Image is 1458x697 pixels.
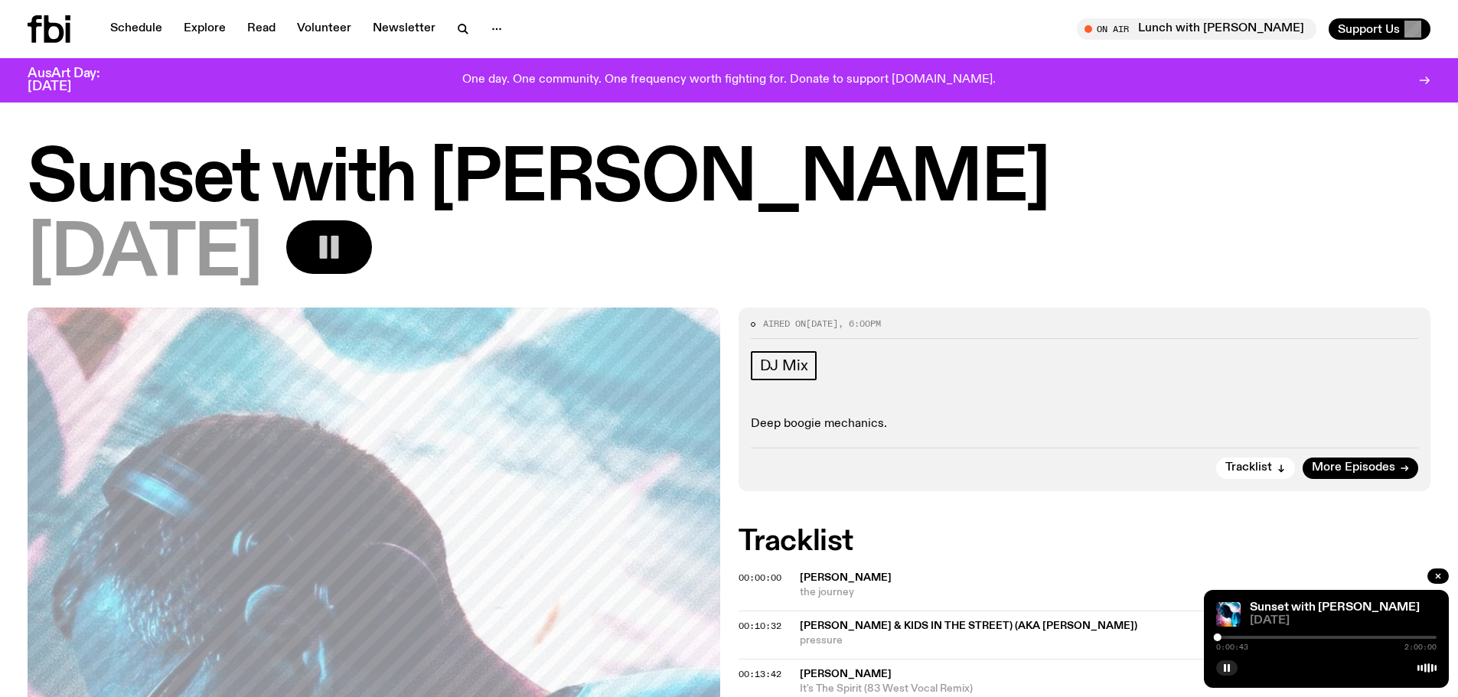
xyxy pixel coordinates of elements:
span: DJ Mix [760,357,808,374]
button: 00:10:32 [739,622,781,630]
button: Tracklist [1216,458,1295,479]
span: [DATE] [806,318,838,330]
span: [PERSON_NAME] & Kids in the Street) (aka [PERSON_NAME]) [800,620,1137,631]
button: 00:13:42 [739,670,781,679]
a: DJ Mix [751,351,817,380]
span: [PERSON_NAME] [800,572,892,583]
span: Support Us [1338,22,1400,36]
span: 00:13:42 [739,668,781,680]
p: Deep boogie mechanics. [751,417,1419,432]
a: More Episodes [1303,458,1418,479]
span: , 6:00pm [838,318,881,330]
span: [PERSON_NAME] [800,669,892,679]
a: Volunteer [288,18,360,40]
p: One day. One community. One frequency worth fighting for. Donate to support [DOMAIN_NAME]. [462,73,996,87]
a: Sunset with [PERSON_NAME] [1250,601,1420,614]
span: [DATE] [1250,615,1437,627]
a: Newsletter [364,18,445,40]
button: On AirLunch with [PERSON_NAME] [1077,18,1316,40]
h2: Tracklist [739,528,1431,555]
button: 00:00:00 [739,574,781,582]
span: the journey [800,585,1431,600]
img: Simon Caldwell stands side on, looking downwards. He has headphones on. Behind him is a brightly ... [1216,602,1241,627]
span: 00:00:00 [739,572,781,584]
span: 2:00:00 [1404,643,1437,651]
span: Tracklist [1225,462,1272,474]
button: Support Us [1329,18,1430,40]
span: It's The Spirit (83 West Vocal Remix) [800,682,1431,696]
h1: Sunset with [PERSON_NAME] [28,145,1430,214]
span: [DATE] [28,220,262,289]
span: 0:00:43 [1216,643,1248,651]
span: More Episodes [1312,462,1395,474]
h3: AusArt Day: [DATE] [28,67,126,93]
span: Aired on [763,318,806,330]
span: 00:10:32 [739,620,781,632]
a: Read [238,18,285,40]
a: Explore [175,18,235,40]
a: Schedule [101,18,171,40]
span: pressure [800,633,1431,648]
